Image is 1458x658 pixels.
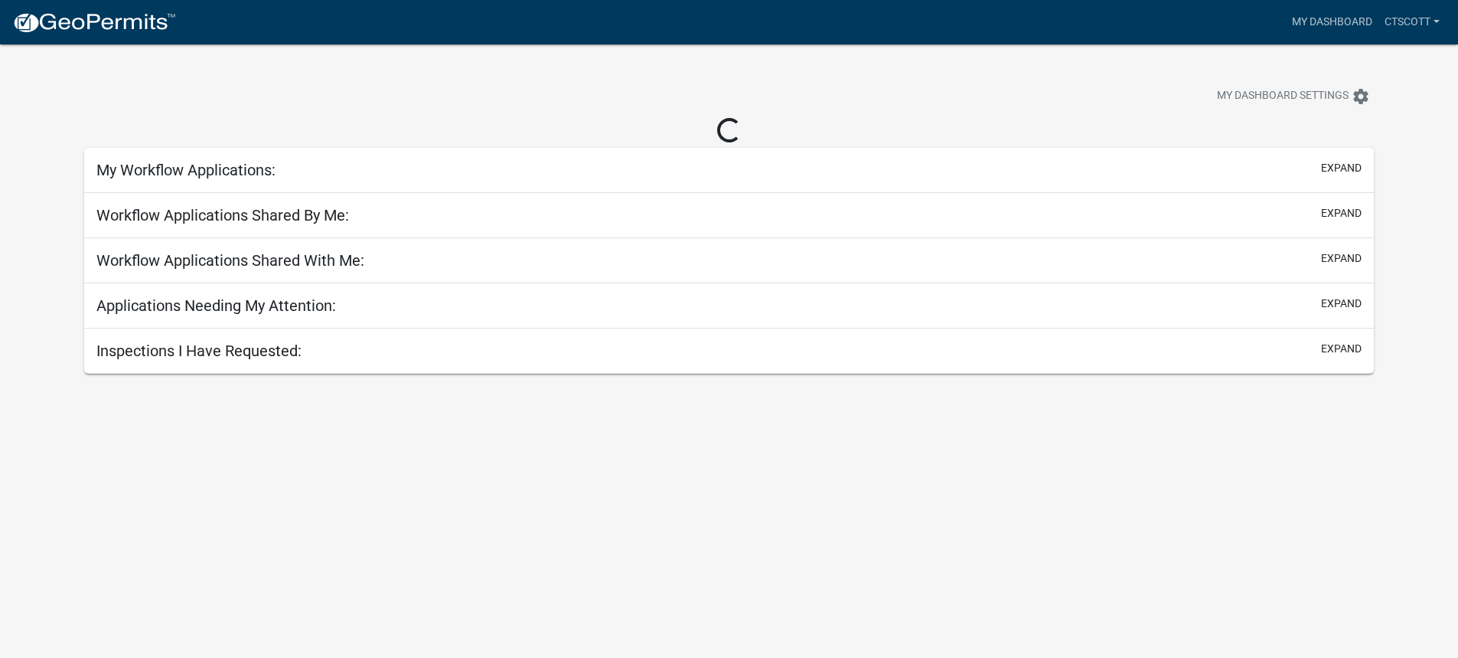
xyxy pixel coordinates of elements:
h5: My Workflow Applications: [96,161,276,179]
h5: Workflow Applications Shared By Me: [96,206,349,224]
span: My Dashboard Settings [1217,87,1349,106]
a: CTScott [1378,8,1446,37]
h5: Applications Needing My Attention: [96,296,336,315]
h5: Workflow Applications Shared With Me: [96,251,364,270]
h5: Inspections I Have Requested: [96,342,302,360]
button: expand [1321,205,1362,221]
button: expand [1321,341,1362,357]
a: My Dashboard [1286,8,1378,37]
button: My Dashboard Settingssettings [1205,81,1382,111]
button: expand [1321,296,1362,312]
i: settings [1352,87,1370,106]
button: expand [1321,250,1362,267]
button: expand [1321,160,1362,176]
